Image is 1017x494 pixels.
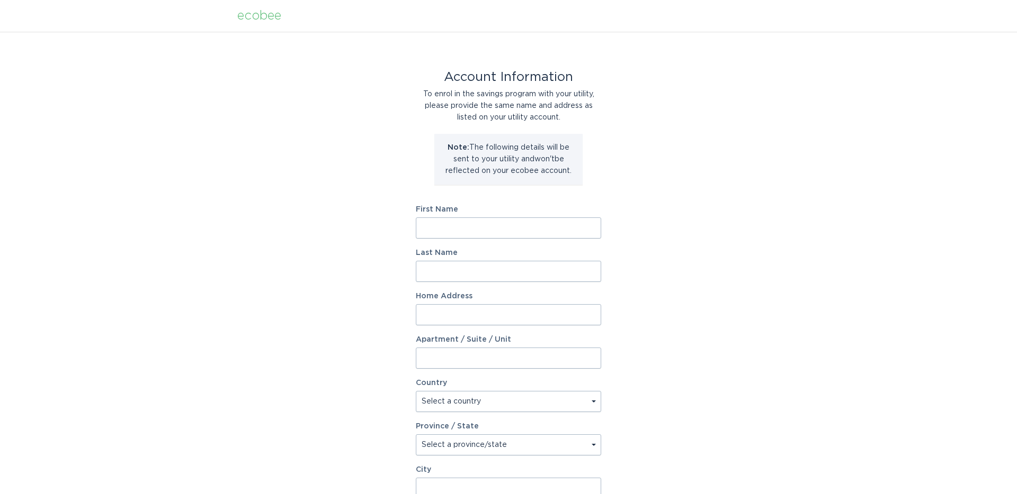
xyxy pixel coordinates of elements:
[416,206,601,213] label: First Name
[416,379,447,387] label: Country
[416,88,601,123] div: To enrol in the savings program with your utility, please provide the same name and address as li...
[442,142,575,177] p: The following details will be sent to your utility and won't be reflected on your ecobee account.
[416,249,601,257] label: Last Name
[448,144,469,151] strong: Note:
[416,423,479,430] label: Province / State
[416,336,601,343] label: Apartment / Suite / Unit
[416,466,601,473] label: City
[416,292,601,300] label: Home Address
[416,71,601,83] div: Account Information
[237,10,281,22] div: ecobee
